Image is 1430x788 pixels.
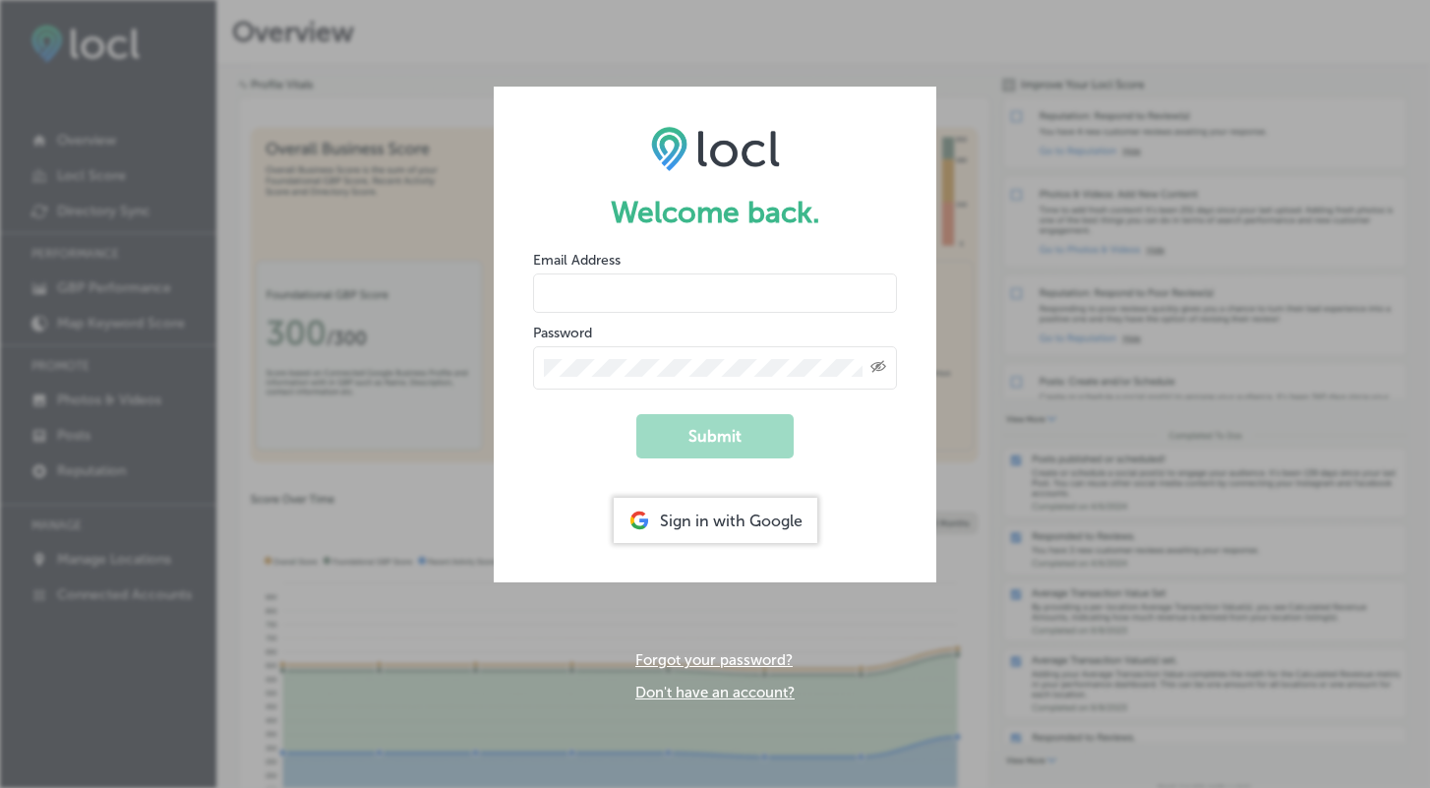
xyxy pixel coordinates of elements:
[533,252,621,269] label: Email Address
[533,195,897,230] h1: Welcome back.
[636,414,794,458] button: Submit
[651,126,780,171] img: LOCL logo
[870,359,886,377] span: Toggle password visibility
[635,651,793,669] a: Forgot your password?
[614,498,817,543] div: Sign in with Google
[533,325,592,341] label: Password
[635,684,795,701] a: Don't have an account?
